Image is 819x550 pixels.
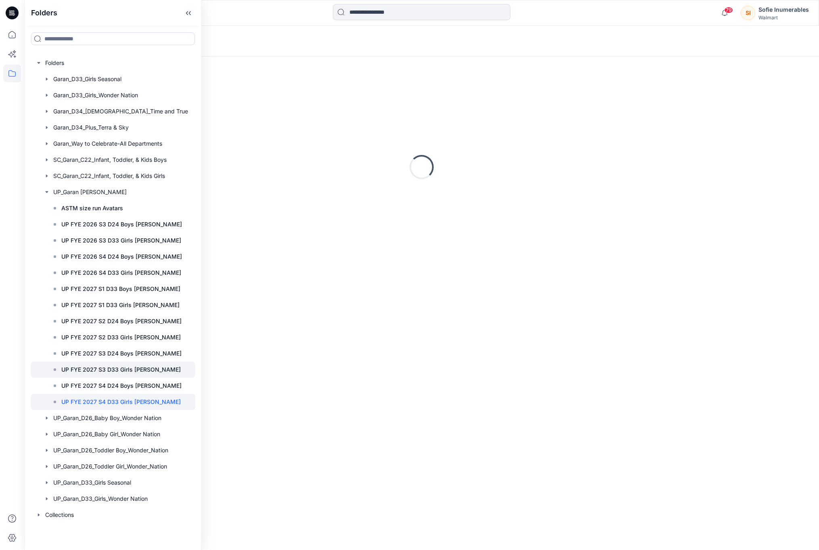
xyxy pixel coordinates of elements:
[61,220,182,229] p: UP FYE 2026 S3 D24 Boys [PERSON_NAME]
[61,397,181,407] p: UP FYE 2027 S4 D33 Girls [PERSON_NAME]
[61,252,182,261] p: UP FYE 2026 S4 D24 Boys [PERSON_NAME]
[61,381,182,391] p: UP FYE 2027 S4 D24 Boys [PERSON_NAME]
[61,203,123,213] p: ASTM size run Avatars
[61,284,180,294] p: UP FYE 2027 S1 D33 Boys [PERSON_NAME]
[61,268,181,278] p: UP FYE 2026 S4 D33 Girls [PERSON_NAME]
[61,365,181,374] p: UP FYE 2027 S3 D33 Girls [PERSON_NAME]
[61,300,180,310] p: UP FYE 2027 S1 D33 Girls [PERSON_NAME]
[61,236,181,245] p: UP FYE 2026 S3 D33 Girls [PERSON_NAME]
[758,15,809,21] div: Walmart
[758,5,809,15] div: Sofie Inumerables
[741,6,755,20] div: SI
[724,7,733,13] span: 79
[61,316,182,326] p: UP FYE 2027 S2 D24 Boys [PERSON_NAME]
[61,333,181,342] p: UP FYE 2027 S2 D33 Girls [PERSON_NAME]
[61,349,182,358] p: UP FYE 2027 S3 D24 Boys [PERSON_NAME]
